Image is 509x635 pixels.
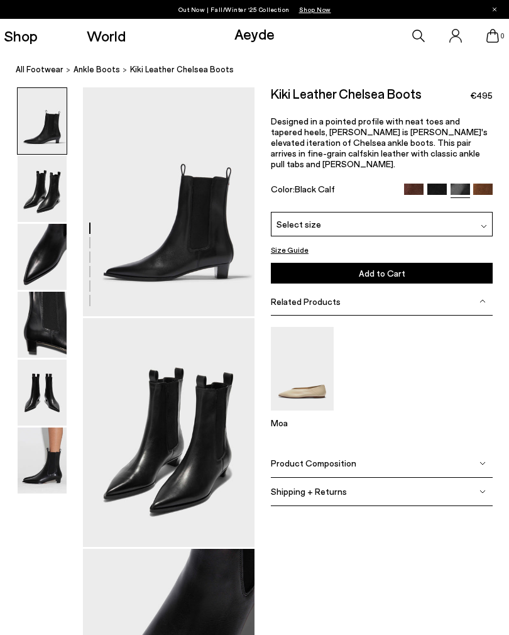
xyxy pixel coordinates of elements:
h2: Kiki Leather Chelsea Boots [271,87,422,100]
span: Navigate to /collections/new-in [299,6,331,13]
a: ankle boots [74,63,120,76]
span: Designed in a pointed profile with neat toes and tapered heels, [PERSON_NAME] is [PERSON_NAME]'s ... [271,116,488,169]
span: ankle boots [74,64,120,74]
nav: breadcrumb [16,53,509,87]
button: Add to Cart [271,263,493,284]
span: €495 [470,89,493,102]
img: Kiki Leather Chelsea Boots - Image 3 [18,224,67,290]
img: svg%3E [481,223,487,229]
img: Moa Pointed-Toe Flats [271,327,334,411]
button: Size Guide [271,243,309,256]
img: Kiki Leather Chelsea Boots - Image 6 [18,428,67,494]
span: Kiki Leather Chelsea Boots [130,63,234,76]
img: svg%3E [479,460,486,467]
img: Kiki Leather Chelsea Boots - Image 4 [18,292,67,358]
span: Select size [276,218,321,231]
span: Product Composition [271,458,356,468]
a: Moa Pointed-Toe Flats Moa [271,402,334,428]
p: Out Now | Fall/Winter ‘25 Collection [178,3,331,16]
p: Moa [271,417,334,428]
img: Kiki Leather Chelsea Boots - Image 2 [18,156,67,222]
a: 0 [486,29,499,43]
img: Kiki Leather Chelsea Boots - Image 1 [18,88,67,154]
a: Aeyde [234,25,275,43]
span: 0 [499,33,505,40]
div: Color: [271,184,397,198]
span: Shipping + Returns [271,486,347,497]
img: svg%3E [479,298,486,304]
a: Shop [4,28,38,43]
a: All Footwear [16,63,63,76]
a: World [87,28,126,43]
img: svg%3E [479,489,486,495]
span: Add to Cart [359,268,405,279]
img: Kiki Leather Chelsea Boots - Image 5 [18,360,67,426]
span: Related Products [271,296,341,307]
span: Black Calf [295,184,335,194]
